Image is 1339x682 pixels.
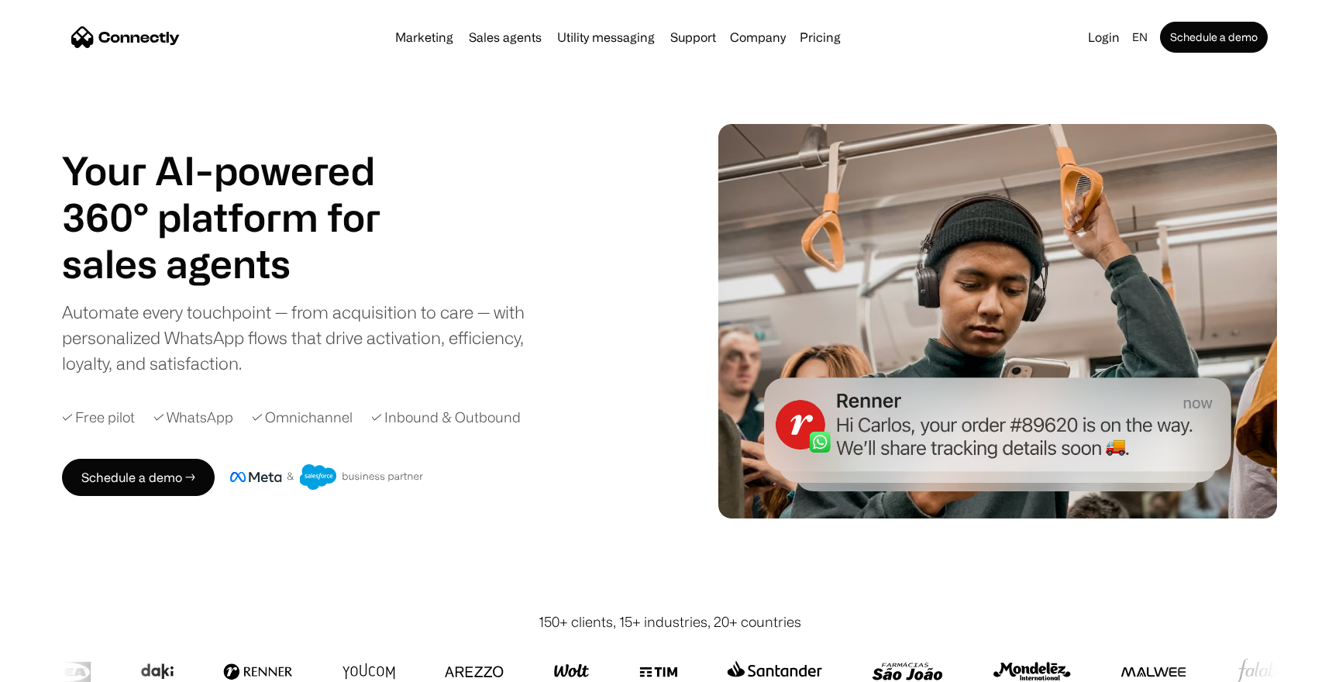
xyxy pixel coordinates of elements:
[62,459,215,496] a: Schedule a demo →
[463,31,548,43] a: Sales agents
[62,240,418,287] div: carousel
[71,26,180,49] a: home
[1132,26,1148,48] div: en
[15,653,93,677] aside: Language selected: English
[62,240,418,287] div: 1 of 4
[153,407,233,428] div: ✓ WhatsApp
[371,407,521,428] div: ✓ Inbound & Outbound
[62,240,418,287] h1: sales agents
[730,26,786,48] div: Company
[62,147,418,240] h1: Your AI-powered 360° platform for
[230,464,424,491] img: Meta and Salesforce business partner badge.
[1082,26,1126,48] a: Login
[1126,26,1157,48] div: en
[252,407,353,428] div: ✓ Omnichannel
[31,655,93,677] ul: Language list
[725,26,790,48] div: Company
[62,407,135,428] div: ✓ Free pilot
[62,299,550,376] div: Automate every touchpoint — from acquisition to care — with personalized WhatsApp flows that driv...
[793,31,847,43] a: Pricing
[389,31,460,43] a: Marketing
[664,31,722,43] a: Support
[1160,22,1268,53] a: Schedule a demo
[539,611,801,632] div: 150+ clients, 15+ industries, 20+ countries
[551,31,661,43] a: Utility messaging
